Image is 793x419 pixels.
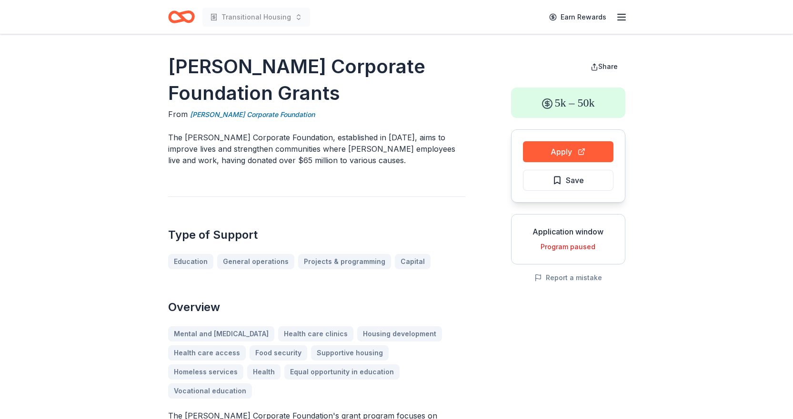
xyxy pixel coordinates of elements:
[168,254,213,269] a: Education
[168,53,465,107] h1: [PERSON_NAME] Corporate Foundation Grants
[217,254,294,269] a: General operations
[190,109,315,120] a: [PERSON_NAME] Corporate Foundation
[511,88,625,118] div: 5k – 50k
[543,9,612,26] a: Earn Rewards
[168,227,465,243] h2: Type of Support
[168,300,465,315] h2: Overview
[523,170,613,191] button: Save
[298,254,391,269] a: Projects & programming
[598,62,618,70] span: Share
[519,241,617,253] div: Program paused
[534,272,602,283] button: Report a mistake
[566,174,584,186] span: Save
[583,57,625,76] button: Share
[519,226,617,237] div: Application window
[395,254,431,269] a: Capital
[168,6,195,28] a: Home
[168,132,465,166] p: The [PERSON_NAME] Corporate Foundation, established in [DATE], aims to improve lives and strength...
[523,141,613,162] button: Apply
[168,108,465,120] div: From
[221,11,291,23] span: Transitional Housing
[202,8,310,27] button: Transitional Housing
